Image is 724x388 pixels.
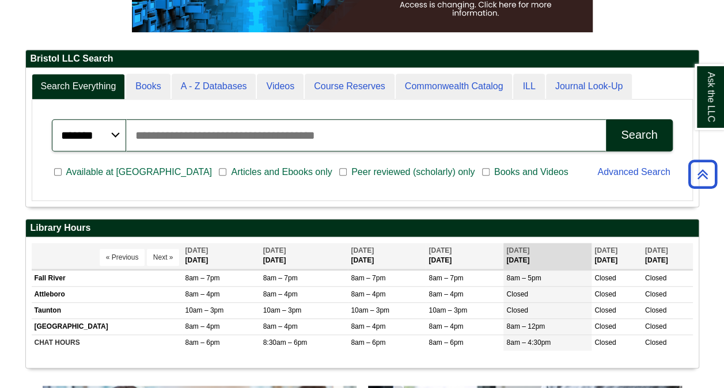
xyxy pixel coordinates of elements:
[348,243,426,269] th: [DATE]
[506,306,528,314] span: Closed
[482,167,490,177] input: Books and Videos
[645,338,666,347] span: Closed
[645,322,666,330] span: Closed
[126,74,170,100] a: Books
[263,246,286,254] span: [DATE]
[642,243,693,269] th: [DATE]
[506,246,529,254] span: [DATE]
[226,165,336,179] span: Articles and Ebooks only
[645,290,666,298] span: Closed
[506,274,541,282] span: 8am – 5pm
[594,338,616,347] span: Closed
[429,306,467,314] span: 10am – 3pm
[351,338,385,347] span: 8am – 6pm
[594,290,616,298] span: Closed
[185,322,219,330] span: 8am – 4pm
[490,165,573,179] span: Books and Videos
[351,290,385,298] span: 8am – 4pm
[219,167,226,177] input: Articles and Ebooks only
[172,74,256,100] a: A - Z Databases
[257,74,304,100] a: Videos
[429,246,452,254] span: [DATE]
[594,322,616,330] span: Closed
[54,167,62,177] input: Available at [GEOGRAPHIC_DATA]
[645,246,668,254] span: [DATE]
[185,338,219,347] span: 8am – 6pm
[621,128,657,142] div: Search
[263,322,298,330] span: 8am – 4pm
[592,243,642,269] th: [DATE]
[32,319,183,335] td: [GEOGRAPHIC_DATA]
[684,166,721,182] a: Back to Top
[182,243,260,269] th: [DATE]
[594,274,616,282] span: Closed
[506,338,551,347] span: 8am – 4:30pm
[260,243,348,269] th: [DATE]
[32,286,183,302] td: Attleboro
[351,274,385,282] span: 8am – 7pm
[503,243,592,269] th: [DATE]
[347,165,479,179] span: Peer reviewed (scholarly) only
[305,74,395,100] a: Course Reserves
[147,249,180,266] button: Next »
[594,306,616,314] span: Closed
[426,243,503,269] th: [DATE]
[396,74,513,100] a: Commonwealth Catalog
[351,246,374,254] span: [DATE]
[263,290,298,298] span: 8am – 4pm
[26,219,699,237] h2: Library Hours
[185,290,219,298] span: 8am – 4pm
[263,274,298,282] span: 8am – 7pm
[351,306,389,314] span: 10am – 3pm
[32,74,126,100] a: Search Everything
[185,306,223,314] span: 10am – 3pm
[429,338,463,347] span: 8am – 6pm
[429,322,463,330] span: 8am – 4pm
[645,306,666,314] span: Closed
[506,290,528,298] span: Closed
[263,306,302,314] span: 10am – 3pm
[606,119,672,151] button: Search
[32,270,183,286] td: Fall River
[100,249,145,266] button: « Previous
[594,246,617,254] span: [DATE]
[645,274,666,282] span: Closed
[513,74,544,100] a: ILL
[32,302,183,318] td: Taunton
[185,246,208,254] span: [DATE]
[429,290,463,298] span: 8am – 4pm
[26,50,699,68] h2: Bristol LLC Search
[546,74,632,100] a: Journal Look-Up
[339,167,347,177] input: Peer reviewed (scholarly) only
[506,322,545,330] span: 8am – 12pm
[263,338,308,347] span: 8:30am – 6pm
[429,274,463,282] span: 8am – 7pm
[185,274,219,282] span: 8am – 7pm
[597,167,670,177] a: Advanced Search
[62,165,217,179] span: Available at [GEOGRAPHIC_DATA]
[32,335,183,351] td: CHAT HOURS
[351,322,385,330] span: 8am – 4pm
